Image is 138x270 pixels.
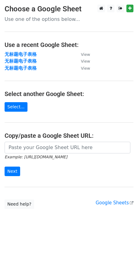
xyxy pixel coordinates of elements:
[81,66,90,71] small: View
[81,52,90,57] small: View
[5,142,130,153] input: Paste your Google Sheet URL here
[96,200,133,206] a: Google Sheets
[81,59,90,64] small: View
[75,52,90,57] a: View
[5,16,133,22] p: Use one of the options below...
[5,58,37,64] a: 无标题电子表格
[5,65,37,71] a: 无标题电子表格
[5,5,133,13] h3: Choose a Google Sheet
[5,90,133,98] h4: Select another Google Sheet:
[5,52,37,57] a: 无标题电子表格
[5,102,27,112] a: Select...
[5,132,133,139] h4: Copy/paste a Google Sheet URL:
[75,65,90,71] a: View
[5,41,133,48] h4: Use a recent Google Sheet:
[75,58,90,64] a: View
[5,167,20,176] input: Next
[5,199,34,209] a: Need help?
[5,155,67,159] small: Example: [URL][DOMAIN_NAME]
